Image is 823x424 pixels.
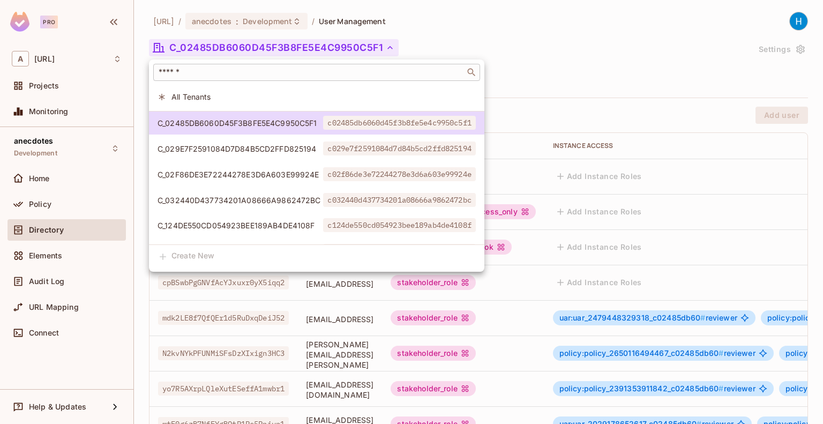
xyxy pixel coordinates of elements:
div: Show only users with a role in this tenant: C_032440D437734201A08666A9862472BC [149,189,484,212]
span: c032440d437734201a08666a9862472bc [323,193,475,207]
span: c02f86de3e72244278e3d6a603e99924e [323,167,475,181]
span: C_02485DB6060D45F3B8FE5E4C9950C5F1 [158,118,323,128]
div: Show only users with a role in this tenant: C_029E7F2591084D7D84B5CD2FFD825194 [149,137,484,160]
div: Show only users with a role in this tenant: C_124DE550CD054923BEE189AB4DE4108F [149,214,484,237]
span: C_124DE550CD054923BEE189AB4DE4108F [158,220,323,230]
div: Show only users with a role in this tenant: C_17885BC7FE314CA08B9A366A8ACF59E8 [149,240,484,263]
span: C_032440D437734201A08666A9862472BC [158,195,323,205]
span: c17885bc7fe314ca08b9a366a8acf59e8 [323,244,475,258]
span: All Tenants [171,92,476,102]
span: C_02F86DE3E72244278E3D6A603E99924E [158,169,323,180]
span: c029e7f2591084d7d84b5cd2ffd825194 [323,142,475,155]
div: Show only users with a role in this tenant: C_02485DB6060D45F3B8FE5E4C9950C5F1 [149,111,484,135]
div: Show only users with a role in this tenant: C_02F86DE3E72244278E3D6A603E99924E [149,163,484,186]
span: C_029E7F2591084D7D84B5CD2FFD825194 [158,144,323,154]
span: c02485db6060d45f3b8fe5e4c9950c5f1 [323,116,475,130]
span: c124de550cd054923bee189ab4de4108f [323,218,475,232]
